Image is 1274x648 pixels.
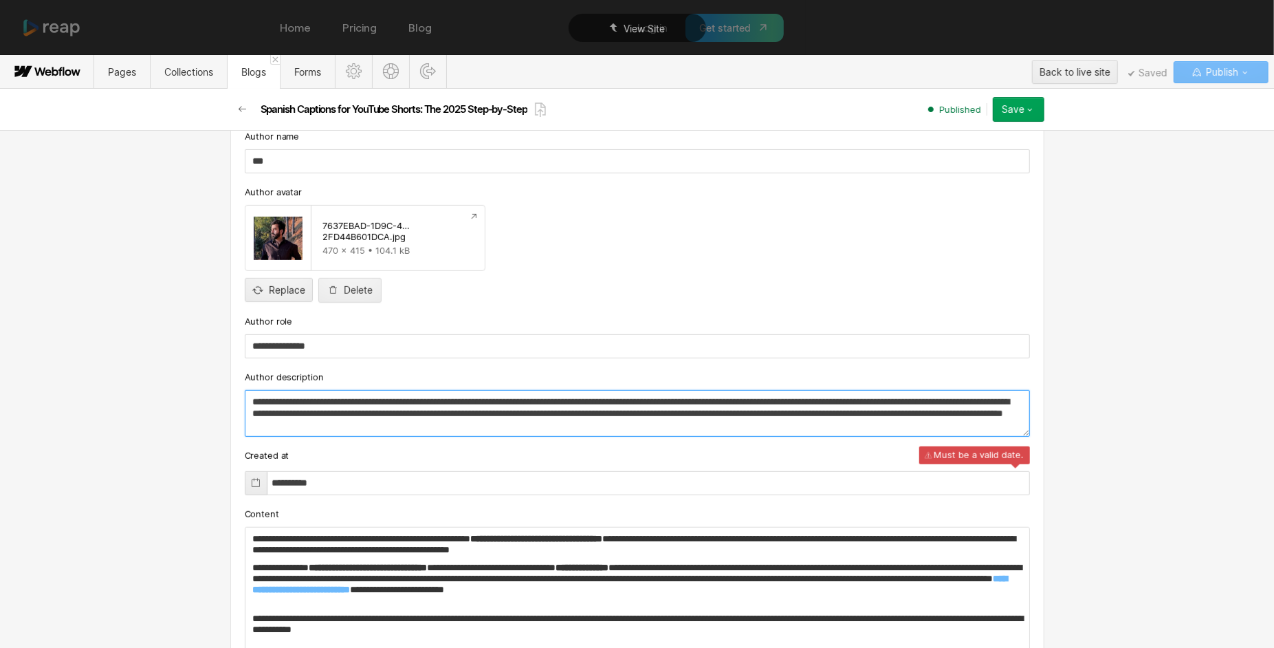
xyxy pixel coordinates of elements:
[261,102,527,116] h2: Spanish Captions for YouTube Shorts: The 2025 Step-by-Step
[245,449,289,462] span: Created at
[624,23,665,34] span: View Site
[270,55,280,65] a: Close 'Blogs' tab
[164,66,213,78] span: Collections
[1002,104,1024,115] div: Save
[245,130,300,142] span: Author name
[1174,61,1268,83] button: Publish
[318,278,382,303] button: Delete
[245,315,293,327] span: Author role
[245,508,279,520] span: Content
[344,285,373,296] div: Delete
[294,66,321,78] span: Forms
[1040,62,1110,83] div: Back to live site
[241,66,266,78] span: Blogs
[1128,70,1167,77] span: Saved
[245,371,324,383] span: Author description
[1032,60,1118,84] button: Back to live site
[934,449,1024,462] span: Must be a valid date.
[322,245,474,256] div: 470 x 415 • 104.1 kB
[245,186,303,198] span: Author avatar
[939,103,981,116] span: Published
[322,220,474,242] div: 7637EBAD-1D9C-4…2FD44B601DCA.jpg
[463,206,485,228] a: Preview file
[1203,62,1238,83] span: Publish
[108,66,136,78] span: Pages
[993,97,1044,122] button: Save
[254,214,303,262] img: cpl6sTAAAAAElFTkSuQmCC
